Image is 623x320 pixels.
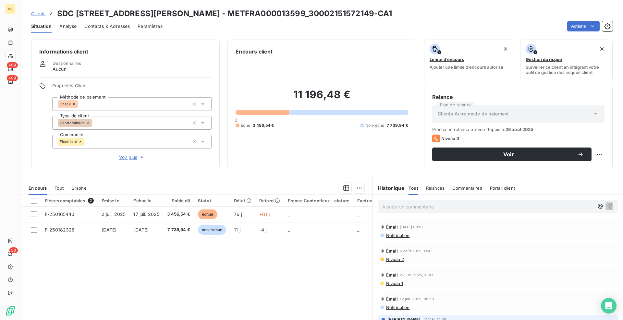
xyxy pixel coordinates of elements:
span: 76 j [234,211,242,217]
span: Graphe [71,185,87,191]
span: Condominium [60,121,85,125]
span: Niveau 3 [441,136,459,141]
span: 7 739,94 € [387,123,408,128]
span: 11 j [234,227,240,232]
span: -4 j [259,227,267,232]
span: 6 août 2025, 11:43 [400,249,433,253]
span: 17 juil. 2025 [133,211,159,217]
span: Ajouter une limite d’encours autorisé [430,65,503,70]
span: Gestionnaires [53,61,81,66]
span: 3 456,54 € [167,211,190,218]
span: Notification [385,233,410,238]
div: Open Intercom Messenger [601,298,617,314]
span: Tout [409,185,418,191]
span: [DATE] [133,227,149,232]
span: non-échue [198,225,226,235]
h2: 11 196,48 € [236,88,408,108]
span: Paramètres [138,23,163,30]
span: Voir [440,152,577,157]
span: Gestion du risque [526,57,562,62]
span: +99 [7,75,18,81]
span: Relances [426,185,445,191]
span: 22 juil. 2025, 11:43 [400,273,433,277]
button: Voir [432,148,592,161]
span: Limite d’encours [430,57,464,62]
h6: Relance [432,93,605,101]
span: Clients [31,11,45,16]
button: Voir plus [52,154,212,161]
button: Actions [567,21,600,31]
div: Facture / Echéancier [357,198,402,203]
span: [DATE] [102,227,117,232]
span: Commentaires [452,185,482,191]
input: Ajouter une valeur [92,120,97,126]
div: ME [5,4,16,14]
span: 0 [235,117,237,123]
span: Tout [55,185,64,191]
span: Propriétés Client [52,83,212,92]
span: Niveau 1 [385,281,403,286]
div: Émise le [102,198,126,203]
div: Échue le [133,198,159,203]
div: France Contentieux - cloture [288,198,349,203]
span: Email [386,296,398,302]
span: 12 juil. 2025, 08:50 [400,297,434,301]
span: 30 [9,247,18,253]
h3: SDC [STREET_ADDRESS][PERSON_NAME] - METFRA000013599_30002151572149-CA1 [57,8,392,19]
input: Ajouter une valeur [84,139,90,145]
span: F-250165440 [45,211,75,217]
span: Notification [385,305,410,310]
div: Délai [234,198,251,203]
span: Portail client [490,185,515,191]
span: 7 739,94 € [167,227,190,233]
span: En cours [29,185,47,191]
span: Email [386,248,398,254]
img: Logo LeanPay [5,306,16,316]
span: Email [386,224,398,230]
span: Email [386,272,398,278]
span: Prochaine relance prévue depuis le [432,127,605,132]
button: Limite d’encoursAjouter une limite d’encours autorisé [424,40,517,81]
span: Aucun [53,66,67,72]
span: _ [288,227,290,232]
span: Contacts & Adresses [84,23,130,30]
span: Analyse [59,23,77,30]
span: Échu [241,123,250,128]
span: 26 août 2025 [506,127,533,132]
button: Gestion du risqueSurveiller ce client en intégrant votre outil de gestion des risques client. [520,40,613,81]
span: +61 j [259,211,270,217]
span: 2 juil. 2025 [102,211,126,217]
a: Clients [31,10,45,17]
div: Pièces comptables [45,198,94,204]
span: F-250182326 [45,227,75,232]
span: +99 [7,62,18,68]
span: Voir plus [119,154,145,160]
span: Situation [31,23,52,30]
span: _ [357,211,359,217]
div: Retard [259,198,280,203]
span: échue [198,209,217,219]
span: Check [60,102,71,106]
span: 2 [88,198,94,204]
span: Non-échu [365,123,384,128]
h6: Informations client [39,48,212,55]
div: Statut [198,198,226,203]
span: Électricité [60,140,77,144]
h6: Historique [373,184,405,192]
input: Ajouter une valeur [78,101,83,107]
span: Clients Autre mode de paiement [438,111,509,117]
span: 3 456,54 € [253,123,274,128]
h6: Encours client [236,48,273,55]
div: Solde dû [167,198,190,203]
span: Surveiller ce client en intégrant votre outil de gestion des risques client. [526,65,607,75]
span: Niveau 2 [385,257,404,262]
span: _ [357,227,359,232]
span: _ [288,211,290,217]
span: [DATE] 08:51 [400,225,423,229]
